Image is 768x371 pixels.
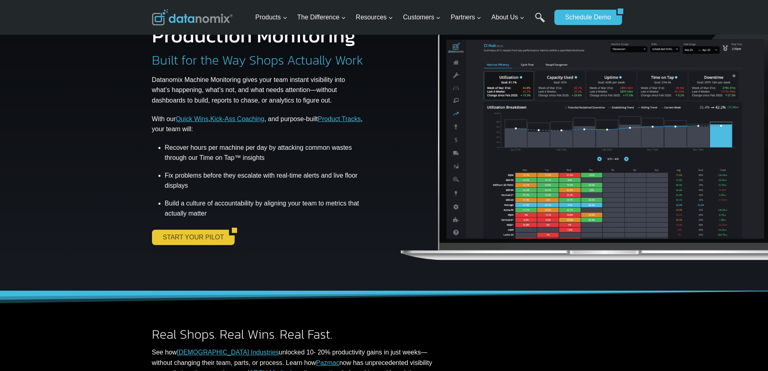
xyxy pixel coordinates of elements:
a: Quick Wins [176,115,208,122]
span: Phone number [181,34,218,41]
a: Pazmac [316,359,339,366]
span: Last Name [181,0,207,8]
span: Partners [451,12,481,23]
a: Kick-Ass Coaching [210,115,264,122]
span: State/Region [181,100,212,107]
p: Datanomix Machine Monitoring gives your team instant visibility into what’s happening, what’s not... [152,75,365,106]
span: About Us [491,12,524,23]
a: Product Tracks [318,115,361,122]
p: With our , , and purpose-built , your team will: [152,114,365,134]
iframe: Chat Widget [728,332,768,371]
a: Terms [90,180,102,186]
li: Build a culture of accountability by aligning your team to metrics that actually matter [165,195,365,222]
span: Customers [403,12,441,23]
li: Recover hours per machine per day by attacking common wastes through our Time on Tap™ insights [165,143,365,166]
a: [DEMOGRAPHIC_DATA] Industries [177,349,279,356]
li: Fix problems before they escalate with real-time alerts and live floor displays [165,166,365,195]
nav: Primary Navigation [252,4,550,31]
span: The Difference [297,12,346,23]
a: Search [535,13,545,31]
h2: Built for the Way Shops Actually Work [152,54,363,67]
h1: Production Monitoring [152,25,356,46]
a: Privacy Policy [110,180,136,186]
span: Products [255,12,287,23]
span: Resources [356,12,393,23]
a: Schedule Demo [554,10,616,25]
a: START YOUR PILOT [152,230,229,245]
img: Datanomix [152,9,233,25]
h2: Real Shops. Real Wins. Real Fast. [152,328,447,341]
